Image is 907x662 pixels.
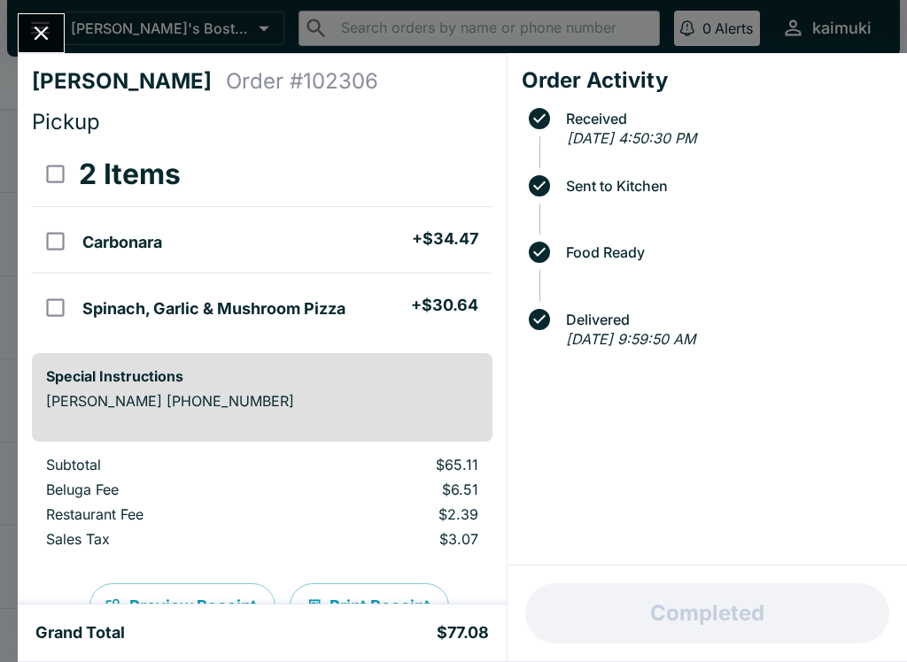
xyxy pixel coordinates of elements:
h5: Spinach, Garlic & Mushroom Pizza [82,298,345,319]
em: [DATE] 4:50:30 PM [567,129,696,147]
h4: Order Activity [522,67,893,94]
h5: Carbonara [82,232,162,253]
h5: + $30.64 [411,295,478,316]
p: Restaurant Fee [46,505,285,523]
button: Close [19,14,64,52]
table: orders table [32,142,492,339]
h5: Grand Total [35,622,125,643]
span: Pickup [32,109,100,135]
h3: 2 Items [79,157,181,192]
h4: [PERSON_NAME] [32,68,226,95]
p: $65.11 [314,456,478,473]
button: Print Receipt [290,583,449,629]
span: Received [557,111,893,127]
span: Delivered [557,312,893,327]
h4: Order # 102306 [226,68,378,95]
em: [DATE] 9:59:50 AM [566,330,695,348]
h5: $77.08 [437,622,489,643]
span: Sent to Kitchen [557,178,893,194]
h6: Special Instructions [46,367,478,385]
h5: + $34.47 [412,228,478,250]
button: Preview Receipt [89,583,275,629]
table: orders table [32,456,492,555]
span: Food Ready [557,244,893,260]
p: Beluga Fee [46,481,285,498]
p: [PERSON_NAME] [PHONE_NUMBER] [46,392,478,410]
p: $3.07 [314,530,478,548]
p: Sales Tax [46,530,285,548]
p: Subtotal [46,456,285,473]
p: $6.51 [314,481,478,498]
p: $2.39 [314,505,478,523]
